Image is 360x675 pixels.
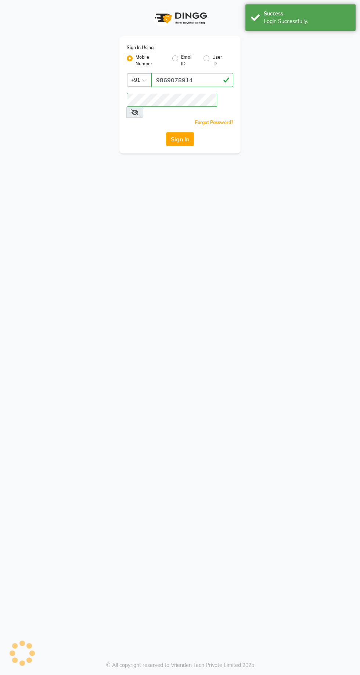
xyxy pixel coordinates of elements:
a: Forgot Password? [195,120,233,125]
label: Sign In Using: [127,44,155,51]
input: Username [151,73,233,87]
label: Mobile Number [136,54,166,67]
input: Username [127,93,217,107]
label: User ID [212,54,227,67]
button: Sign In [166,132,194,146]
div: Login Successfully. [264,18,350,25]
img: logo1.svg [151,7,209,29]
div: Success [264,10,350,18]
label: Email ID [181,54,198,67]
